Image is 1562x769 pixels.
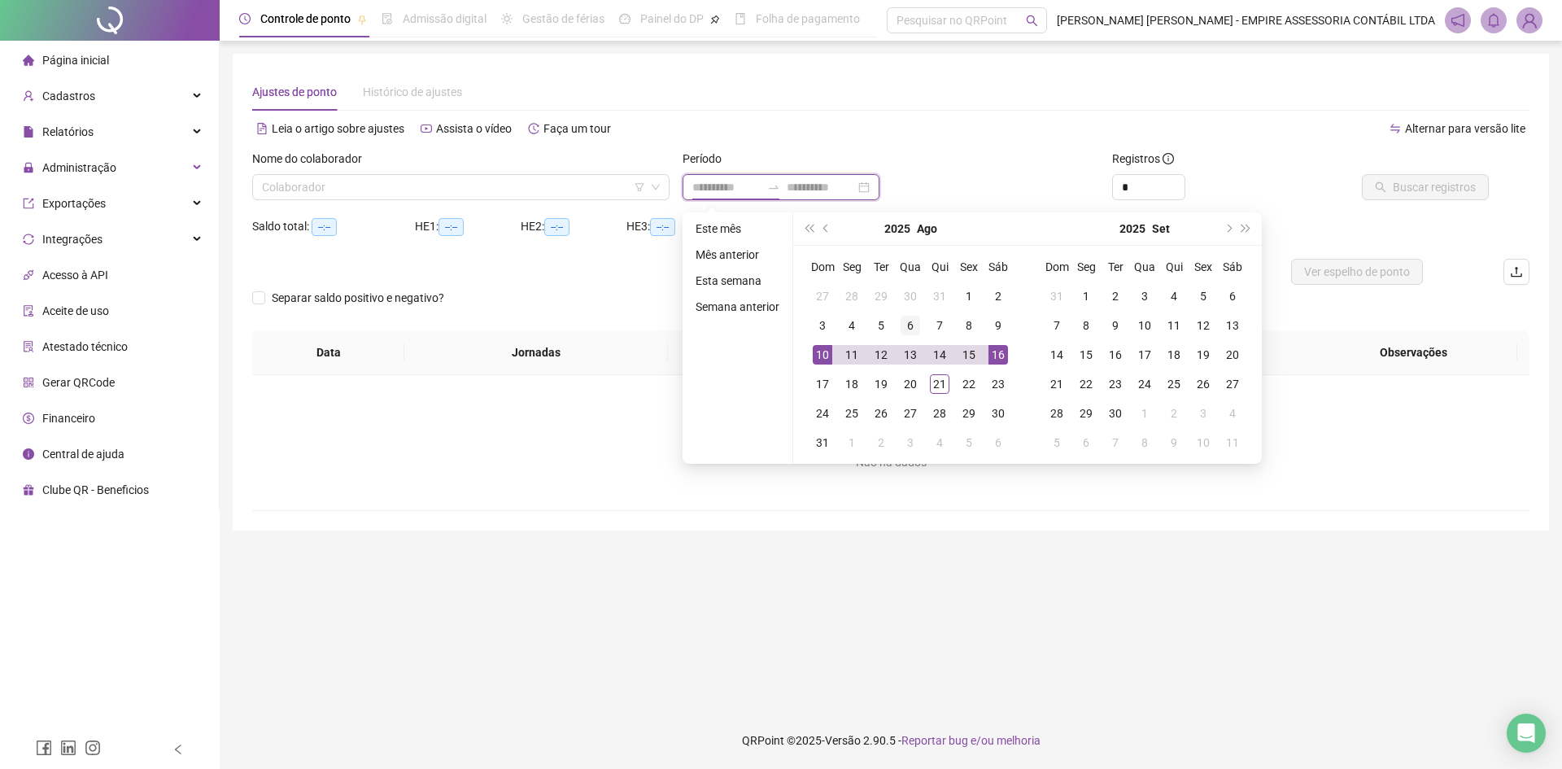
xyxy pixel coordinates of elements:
td: 2025-10-06 [1071,428,1101,457]
span: qrcode [23,377,34,388]
td: 2025-09-17 [1130,340,1159,369]
td: 2025-09-28 [1042,399,1071,428]
span: Painel do DP [640,12,704,25]
td: 2025-08-16 [984,340,1013,369]
span: Reportar bug e/ou melhoria [901,734,1041,747]
td: 2025-10-09 [1159,428,1189,457]
td: 2025-08-26 [866,399,896,428]
span: Atestado técnico [42,340,128,353]
td: 2025-09-30 [1101,399,1130,428]
button: Ver espelho de ponto [1291,259,1423,285]
td: 2025-09-27 [1218,369,1247,399]
span: Registros [1112,150,1174,168]
td: 2025-08-27 [896,399,925,428]
span: down [651,182,661,192]
div: 31 [1047,286,1067,306]
td: 2025-09-26 [1189,369,1218,399]
td: 2025-09-01 [1071,282,1101,311]
td: 2025-09-02 [1101,282,1130,311]
td: 2025-09-12 [1189,311,1218,340]
span: notification [1451,13,1465,28]
span: Aceite de uso [42,304,109,317]
td: 2025-07-28 [837,282,866,311]
div: 12 [1193,316,1213,335]
span: api [23,269,34,281]
span: export [23,198,34,209]
div: 26 [871,404,891,423]
span: Alternar para versão lite [1405,122,1525,135]
div: 1 [1076,286,1096,306]
div: 3 [901,433,920,452]
td: 2025-09-07 [1042,311,1071,340]
div: 8 [1076,316,1096,335]
td: 2025-09-09 [1101,311,1130,340]
div: 30 [1106,404,1125,423]
span: pushpin [357,15,367,24]
th: Jornadas [404,330,668,375]
span: linkedin [60,740,76,756]
span: info-circle [23,448,34,460]
span: search [1026,15,1038,27]
span: clock-circle [239,13,251,24]
div: 28 [842,286,862,306]
td: 2025-08-22 [954,369,984,399]
span: --:-- [544,218,569,236]
span: upload [1510,265,1523,278]
th: Sex [954,252,984,282]
div: 7 [930,316,949,335]
button: next-year [1219,212,1237,245]
div: 4 [1164,286,1184,306]
td: 2025-08-01 [954,282,984,311]
td: 2025-08-11 [837,340,866,369]
td: 2025-09-02 [866,428,896,457]
span: to [767,181,780,194]
th: Sex [1189,252,1218,282]
span: --:-- [312,218,337,236]
li: Esta semana [689,271,786,291]
td: 2025-08-29 [954,399,984,428]
th: Observações [1310,330,1517,375]
td: 2025-10-05 [1042,428,1071,457]
span: audit [23,305,34,317]
div: 29 [871,286,891,306]
span: lock [23,162,34,173]
div: 28 [930,404,949,423]
th: Sáb [1218,252,1247,282]
td: 2025-10-07 [1101,428,1130,457]
td: 2025-08-30 [984,399,1013,428]
div: 16 [988,345,1008,365]
td: 2025-09-15 [1071,340,1101,369]
div: 17 [813,374,832,394]
td: 2025-09-21 [1042,369,1071,399]
th: Dom [1042,252,1071,282]
div: 26 [1193,374,1213,394]
div: 23 [988,374,1008,394]
td: 2025-09-24 [1130,369,1159,399]
span: sun [501,13,513,24]
th: Qua [1130,252,1159,282]
div: 23 [1106,374,1125,394]
span: Folha de pagamento [756,12,860,25]
th: Seg [837,252,866,282]
td: 2025-07-27 [808,282,837,311]
div: 17 [1135,345,1154,365]
div: 10 [813,345,832,365]
span: Clube QR - Beneficios [42,483,149,496]
td: 2025-09-16 [1101,340,1130,369]
td: 2025-08-17 [808,369,837,399]
span: Financeiro [42,412,95,425]
div: 10 [1135,316,1154,335]
th: Ter [1101,252,1130,282]
div: 11 [842,345,862,365]
div: 13 [1223,316,1242,335]
span: swap-right [767,181,780,194]
div: 1 [959,286,979,306]
div: 31 [813,433,832,452]
button: year panel [1119,212,1145,245]
td: 2025-08-15 [954,340,984,369]
td: 2025-08-24 [808,399,837,428]
div: 29 [959,404,979,423]
td: 2025-08-04 [837,311,866,340]
td: 2025-08-25 [837,399,866,428]
td: 2025-08-05 [866,311,896,340]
